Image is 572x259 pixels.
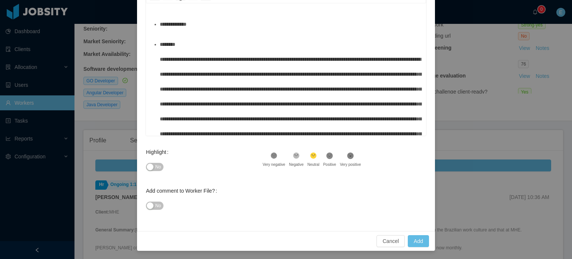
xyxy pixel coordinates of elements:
[155,202,161,209] span: No
[146,202,163,210] button: Add comment to Worker File?
[408,235,429,247] button: Add
[289,162,304,167] div: Negative
[376,235,405,247] button: Cancel
[307,162,319,167] div: Neutral
[340,162,361,167] div: Very positive
[146,163,163,171] button: Highlight
[155,163,161,171] span: No
[152,17,420,147] div: To enrich screen reader interactions, please activate Accessibility in Grammarly extension settings
[146,149,171,155] label: Highlight
[146,188,220,194] label: Add comment to Worker File?
[263,162,285,167] div: Very negative
[323,162,336,167] div: Positive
